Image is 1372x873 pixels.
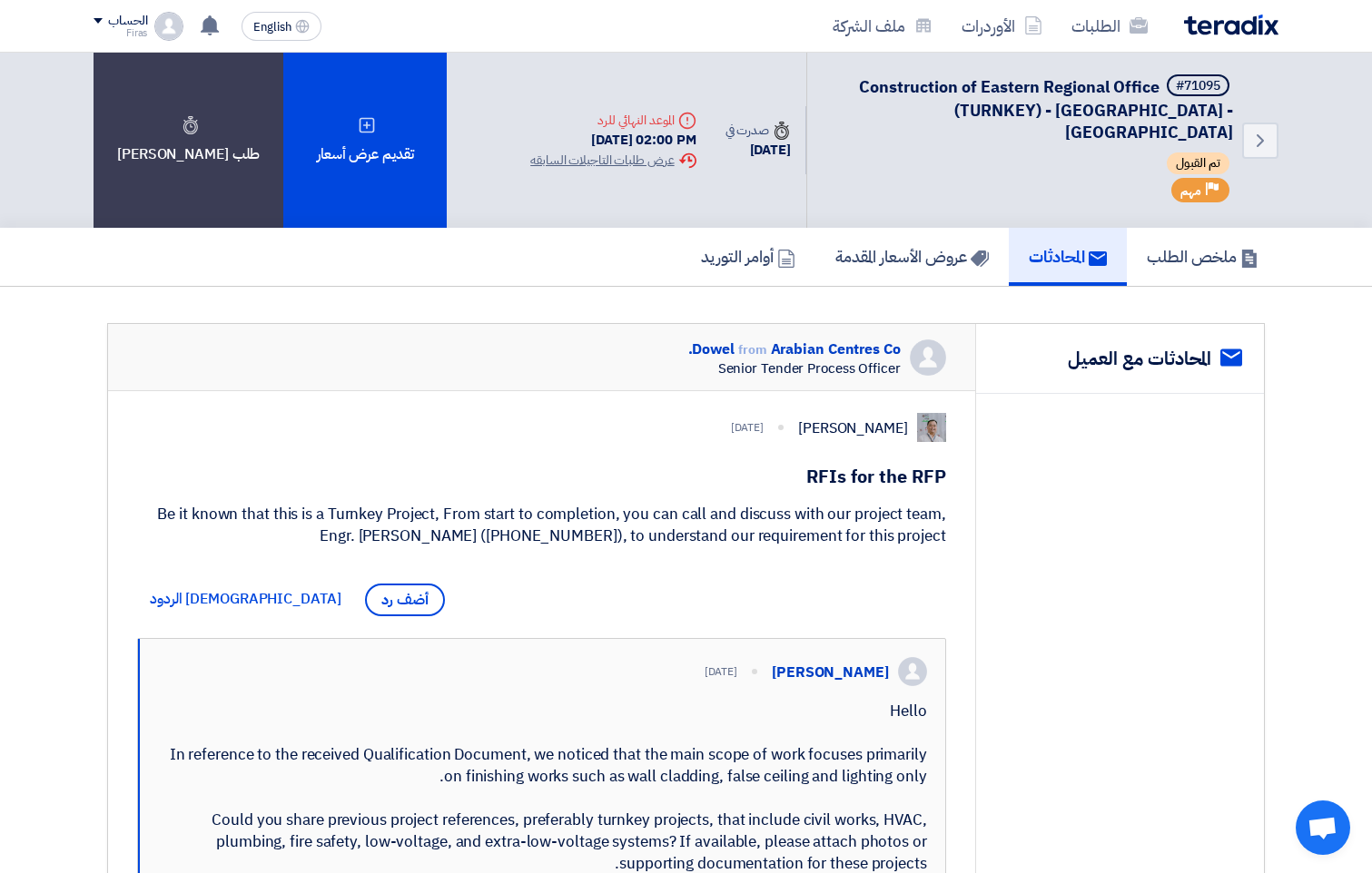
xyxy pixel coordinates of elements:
[1068,346,1211,371] h2: المحادثات مع العميل
[835,246,989,267] h5: عروض الأسعار المقدمة
[1296,800,1350,855] div: دردشة مفتوحة
[154,12,183,41] img: profile_test.png
[818,5,947,47] a: ملف الشركة
[108,14,147,29] div: الحساب
[1167,152,1229,174] span: تم القبول
[1180,182,1201,200] span: مهم
[283,53,447,228] div: تقديم عرض أسعار
[815,228,1009,286] a: عروض الأسعار المقدمة
[137,464,946,489] h1: RFIs for the RFP
[94,53,283,228] div: طلب [PERSON_NAME]
[1009,228,1127,286] a: المحادثات
[242,12,321,41] button: English
[688,360,901,377] div: Senior Tender Process Officer
[137,504,946,547] div: Be it known that this is a Turnkey Project, From start to completion, you can call and discuss wi...
[725,140,791,161] div: [DATE]
[681,228,815,286] a: أوامر التوريد
[917,413,946,442] img: IMG_1753965247717.jpg
[253,21,291,34] span: English
[898,657,927,686] img: profile_test.png
[705,663,737,680] div: [DATE]
[1184,15,1278,35] img: Teradix logo
[701,246,795,267] h5: أوامر التوريد
[1029,246,1107,267] h5: المحادثات
[1127,228,1278,286] a: ملخص الطلب
[1176,80,1220,93] div: #71095
[859,74,1233,144] span: Construction of Eastern Regional Office (TURNKEY) - [GEOGRAPHIC_DATA] - [GEOGRAPHIC_DATA]
[365,584,445,616] span: أضف رد
[150,588,341,610] span: [DEMOGRAPHIC_DATA] الردود
[772,662,889,682] div: [PERSON_NAME]
[738,340,767,359] span: from
[530,151,696,170] div: عرض طلبات التاجيلات السابقه
[530,111,696,130] div: الموعد النهائي للرد
[725,121,791,140] div: صدرت في
[1147,246,1258,267] h5: ملخص الطلب
[1057,5,1162,47] a: الطلبات
[829,74,1233,143] h5: Construction of Eastern Regional Office (TURNKEY) - Nakheel Mall - Dammam
[731,419,764,436] div: [DATE]
[530,130,696,151] div: [DATE] 02:00 PM
[688,339,901,360] div: Dowel Arabian Centres Co.
[947,5,1057,47] a: الأوردرات
[798,417,908,439] div: [PERSON_NAME]
[94,28,147,38] div: Firas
